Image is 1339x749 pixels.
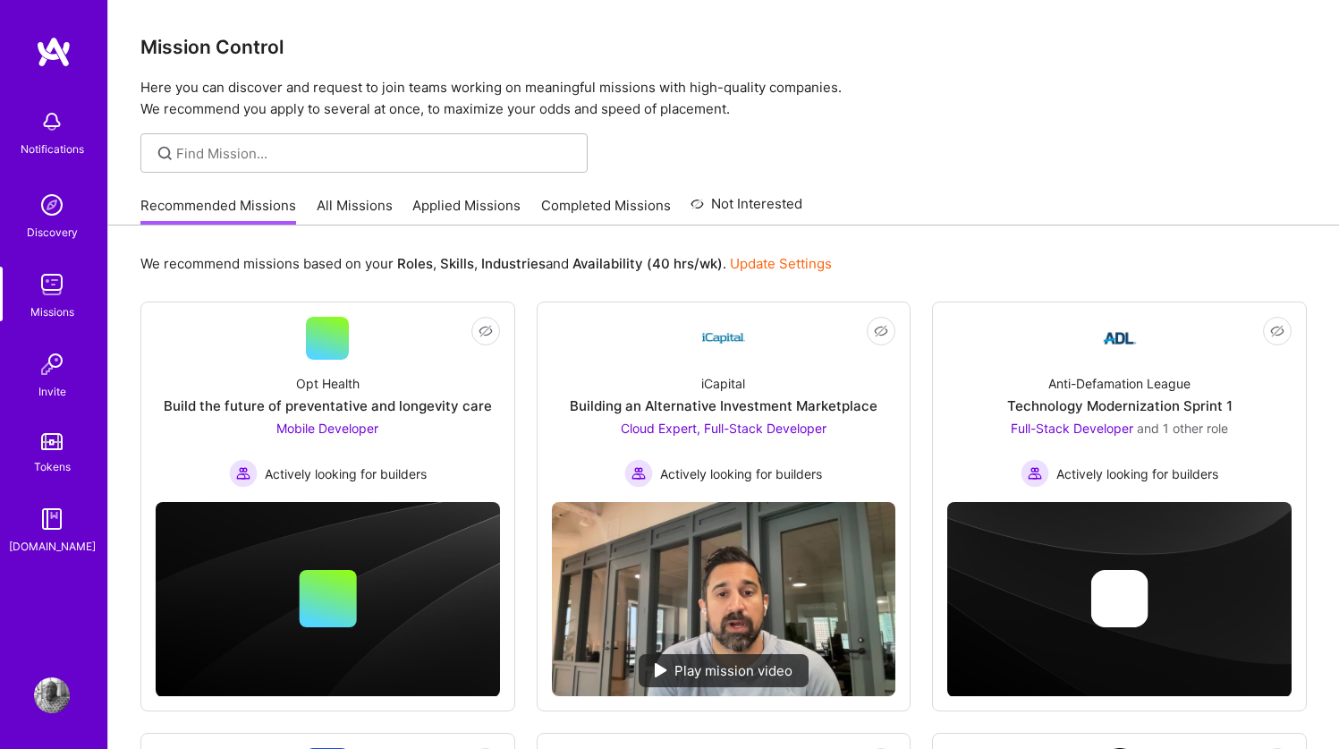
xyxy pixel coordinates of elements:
[296,374,360,393] div: Opt Health
[1056,464,1218,483] span: Actively looking for builders
[1048,374,1191,393] div: Anti-Defamation League
[156,317,500,488] a: Opt HealthBuild the future of preventative and longevity careMobile Developer Actively looking fo...
[140,36,1307,58] h3: Mission Control
[397,255,433,272] b: Roles
[164,396,492,415] div: Build the future of preventative and longevity care
[36,36,72,68] img: logo
[1007,396,1233,415] div: Technology Modernization Sprint 1
[155,143,175,164] i: icon SearchGrey
[34,457,71,476] div: Tokens
[229,459,258,488] img: Actively looking for builders
[655,663,667,677] img: play
[541,196,671,226] a: Completed Missions
[34,267,70,302] img: teamwork
[317,196,393,226] a: All Missions
[140,254,832,273] p: We recommend missions based on your , , and .
[1098,317,1141,360] img: Company Logo
[412,196,521,226] a: Applied Missions
[34,677,70,713] img: User Avatar
[481,255,546,272] b: Industries
[21,140,84,158] div: Notifications
[440,255,474,272] b: Skills
[730,255,832,272] a: Update Settings
[38,382,66,401] div: Invite
[27,223,78,242] div: Discovery
[34,104,70,140] img: bell
[34,346,70,382] img: Invite
[702,317,745,360] img: Company Logo
[140,77,1307,120] p: Here you can discover and request to join teams working on meaningful missions with high-quality ...
[624,459,653,488] img: Actively looking for builders
[552,317,896,488] a: Company LogoiCapitalBuilding an Alternative Investment MarketplaceCloud Expert, Full-Stack Develo...
[572,255,723,272] b: Availability (40 hrs/wk)
[701,374,745,393] div: iCapital
[660,464,822,483] span: Actively looking for builders
[691,193,802,226] a: Not Interested
[30,302,74,321] div: Missions
[947,502,1292,696] img: cover
[1021,459,1049,488] img: Actively looking for builders
[874,324,888,338] i: icon EyeClosed
[156,502,500,696] img: cover
[140,196,296,226] a: Recommended Missions
[639,654,809,687] div: Play mission video
[570,396,877,415] div: Building an Alternative Investment Marketplace
[41,433,63,450] img: tokens
[1270,324,1284,338] i: icon EyeClosed
[34,187,70,223] img: discovery
[1091,570,1148,627] img: Company logo
[276,421,378,436] span: Mobile Developer
[265,464,427,483] span: Actively looking for builders
[621,421,826,436] span: Cloud Expert, Full-Stack Developer
[1011,421,1133,436] span: Full-Stack Developer
[947,317,1292,488] a: Company LogoAnti-Defamation LeagueTechnology Modernization Sprint 1Full-Stack Developer and 1 oth...
[34,501,70,537] img: guide book
[30,677,74,713] a: User Avatar
[479,324,493,338] i: icon EyeClosed
[1137,421,1228,436] span: and 1 other role
[9,537,96,556] div: [DOMAIN_NAME]
[552,502,896,695] img: No Mission
[176,144,574,163] input: Find Mission...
